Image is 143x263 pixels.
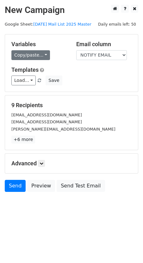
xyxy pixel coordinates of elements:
[111,233,143,263] iframe: Chat Widget
[11,66,39,73] a: Templates
[11,160,132,167] h5: Advanced
[46,76,62,85] button: Save
[57,180,105,192] a: Send Test Email
[11,127,115,131] small: [PERSON_NAME][EMAIL_ADDRESS][DOMAIN_NAME]
[5,22,91,27] small: Google Sheet:
[11,113,82,117] small: [EMAIL_ADDRESS][DOMAIN_NAME]
[96,21,138,28] span: Daily emails left: 50
[11,136,35,144] a: +6 more
[11,102,132,109] h5: 9 Recipients
[5,5,138,15] h2: New Campaign
[96,22,138,27] a: Daily emails left: 50
[5,180,26,192] a: Send
[33,22,91,27] a: [DATE] Mail List 2025 Master
[11,50,50,60] a: Copy/paste...
[76,41,132,48] h5: Email column
[11,76,36,85] a: Load...
[27,180,55,192] a: Preview
[11,119,82,124] small: [EMAIL_ADDRESS][DOMAIN_NAME]
[11,41,67,48] h5: Variables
